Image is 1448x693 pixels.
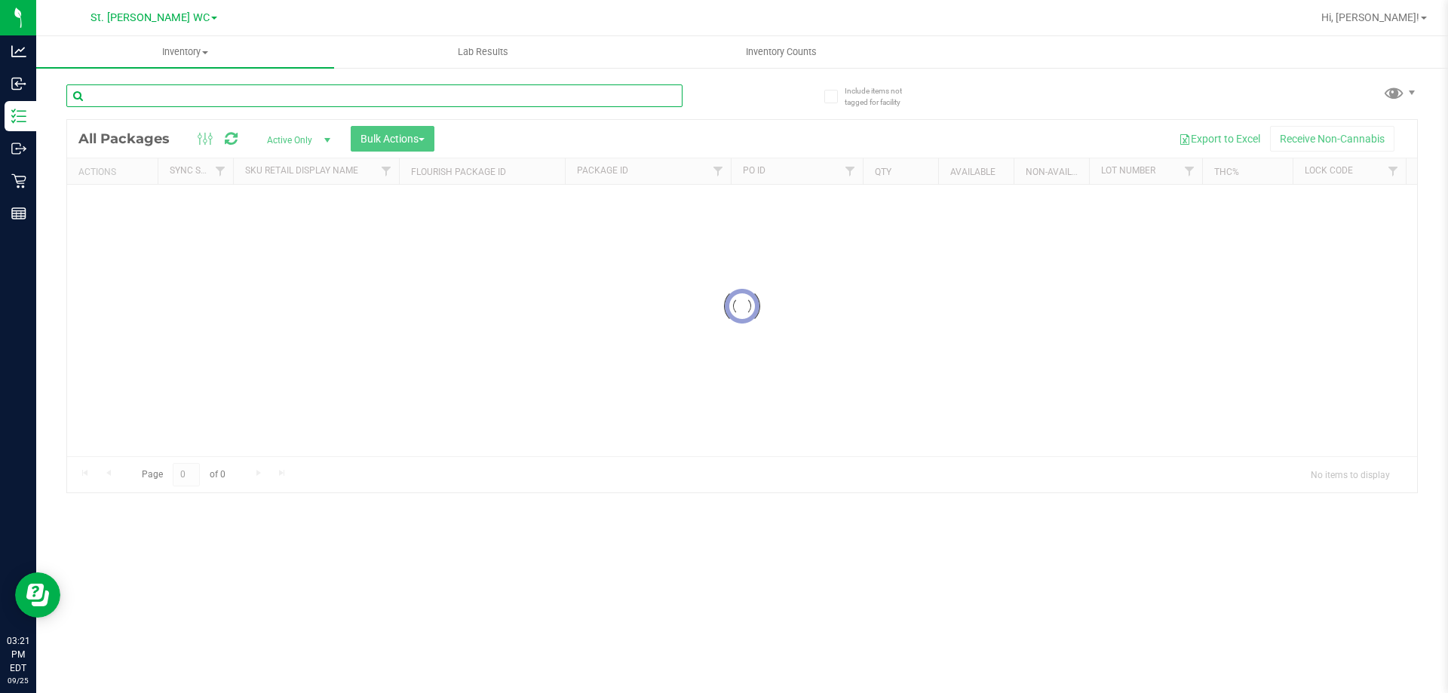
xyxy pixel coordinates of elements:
[437,45,529,59] span: Lab Results
[15,572,60,618] iframe: Resource center
[845,85,920,108] span: Include items not tagged for facility
[11,141,26,156] inline-svg: Outbound
[11,44,26,59] inline-svg: Analytics
[36,45,334,59] span: Inventory
[66,84,683,107] input: Search Package ID, Item Name, SKU, Lot or Part Number...
[11,206,26,221] inline-svg: Reports
[334,36,632,68] a: Lab Results
[632,36,930,68] a: Inventory Counts
[11,76,26,91] inline-svg: Inbound
[11,173,26,189] inline-svg: Retail
[7,675,29,686] p: 09/25
[11,109,26,124] inline-svg: Inventory
[7,634,29,675] p: 03:21 PM EDT
[726,45,837,59] span: Inventory Counts
[1321,11,1419,23] span: Hi, [PERSON_NAME]!
[36,36,334,68] a: Inventory
[90,11,210,24] span: St. [PERSON_NAME] WC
